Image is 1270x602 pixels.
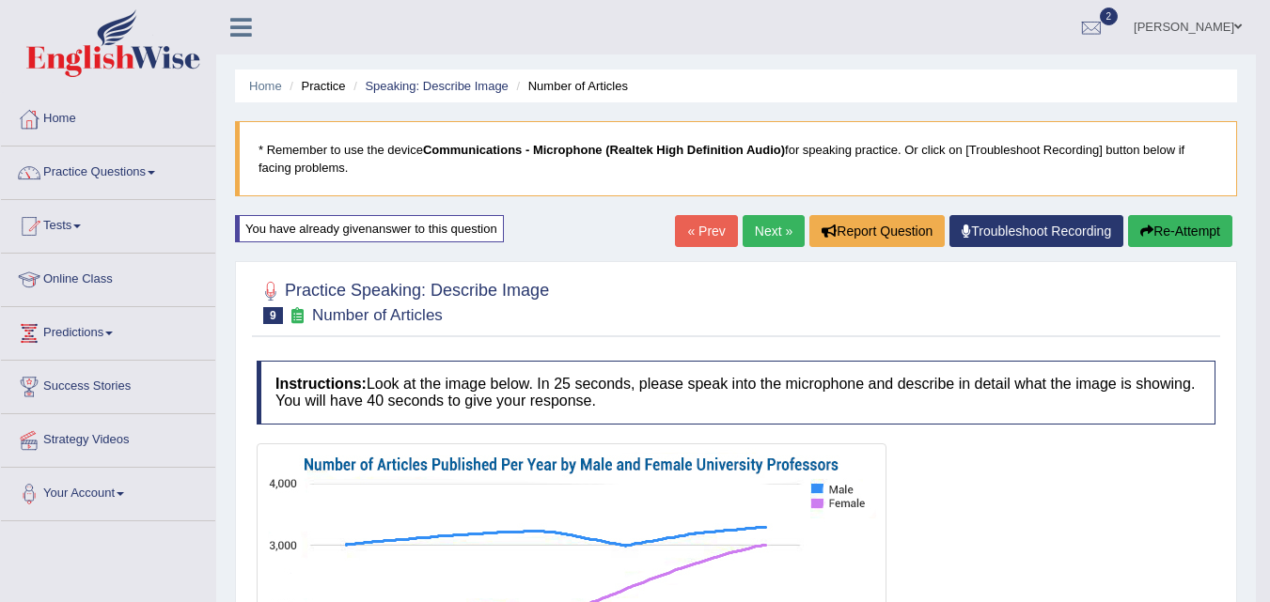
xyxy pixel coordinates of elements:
a: Strategy Videos [1,414,215,461]
a: Predictions [1,307,215,354]
small: Number of Articles [312,306,443,324]
a: Online Class [1,254,215,301]
button: Report Question [809,215,945,247]
a: Speaking: Describe Image [365,79,508,93]
h2: Practice Speaking: Describe Image [257,277,549,324]
li: Practice [285,77,345,95]
a: Tests [1,200,215,247]
a: Troubleshoot Recording [949,215,1123,247]
a: Next » [743,215,805,247]
b: Instructions: [275,376,367,392]
span: 2 [1100,8,1119,25]
span: 9 [263,307,283,324]
a: Your Account [1,468,215,515]
li: Number of Articles [511,77,627,95]
a: Home [1,93,215,140]
small: Exam occurring question [288,307,307,325]
div: You have already given answer to this question [235,215,504,242]
a: Home [249,79,282,93]
a: « Prev [675,215,737,247]
blockquote: * Remember to use the device for speaking practice. Or click on [Troubleshoot Recording] button b... [235,121,1237,196]
button: Re-Attempt [1128,215,1232,247]
h4: Look at the image below. In 25 seconds, please speak into the microphone and describe in detail w... [257,361,1215,424]
a: Practice Questions [1,147,215,193]
b: Communications - Microphone (Realtek High Definition Audio) [423,143,785,157]
a: Success Stories [1,361,215,408]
